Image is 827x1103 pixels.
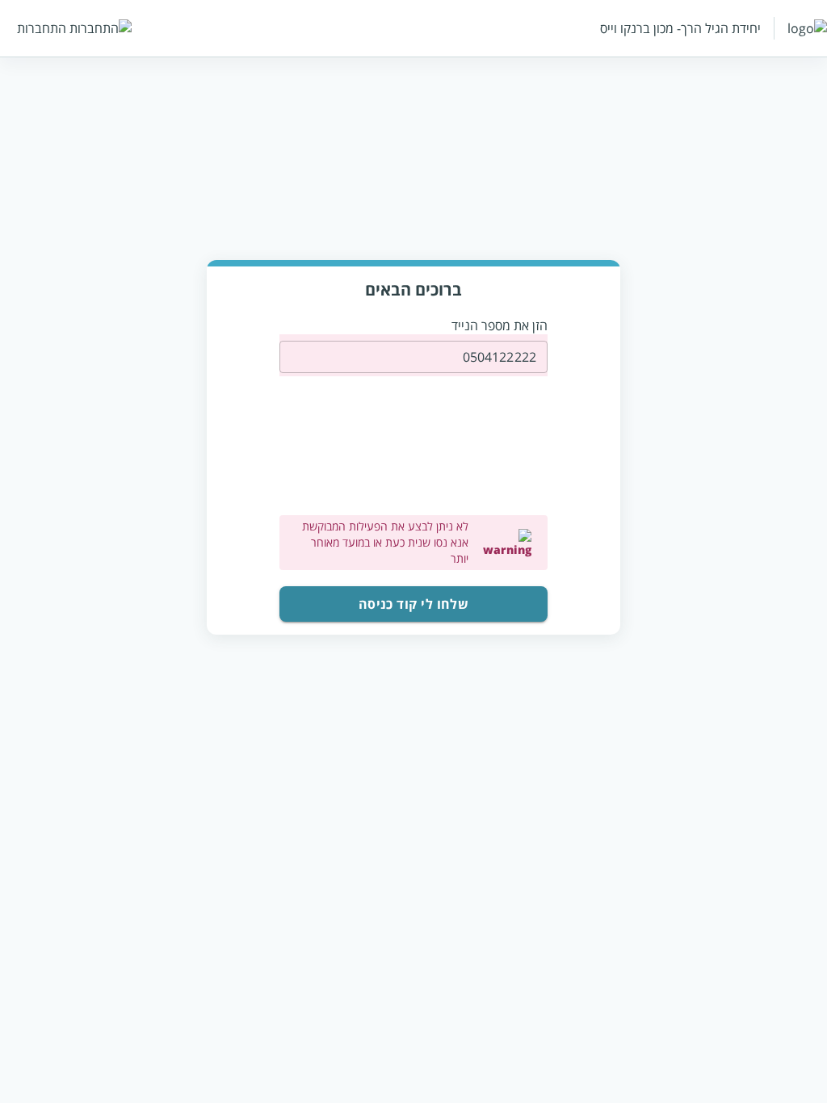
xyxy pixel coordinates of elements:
[69,19,132,37] img: התחברות
[279,586,548,622] button: שלחו לי קוד כניסה
[17,19,66,37] div: התחברות
[296,518,468,567] label: לא ניתן לבצע את הפעילות המבוקשת אנא נסו שנית כעת או במועד מאוחר יותר
[787,19,827,37] img: logo
[219,279,607,300] h3: ברוכים הבאים
[279,341,548,373] input: טלפון
[415,383,548,499] iframe: reCAPTCHA
[600,19,761,37] div: יחידת הגיל הרך- מכון ברנקו וייס
[478,529,531,557] img: warning
[279,317,548,334] p: הזן את מספר הנייד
